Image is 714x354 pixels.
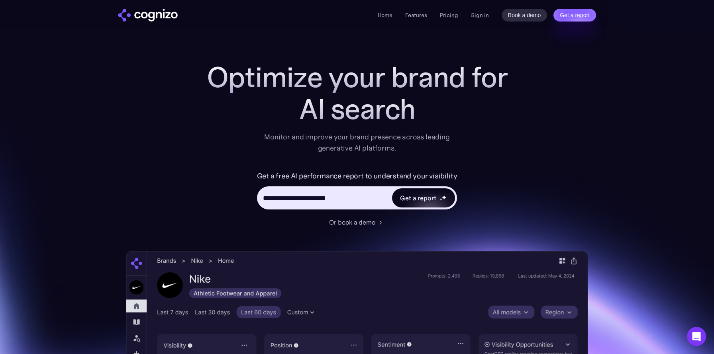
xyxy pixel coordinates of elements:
[400,193,436,203] div: Get a report
[118,9,178,22] a: home
[439,198,442,201] img: star
[439,195,441,196] img: star
[553,9,596,22] a: Get a report
[391,188,456,208] a: Get a reportstarstarstar
[259,131,455,154] div: Monitor and improve your brand presence across leading generative AI platforms.
[441,195,447,200] img: star
[378,12,392,19] a: Home
[198,93,516,125] div: AI search
[687,327,706,346] div: Open Intercom Messenger
[257,170,457,213] form: Hero URL Input Form
[502,9,547,22] a: Book a demo
[329,217,375,227] div: Or book a demo
[405,12,427,19] a: Features
[440,12,458,19] a: Pricing
[471,10,489,20] a: Sign in
[329,217,385,227] a: Or book a demo
[118,9,178,22] img: cognizo logo
[198,61,516,93] h1: Optimize your brand for
[257,170,457,182] label: Get a free AI performance report to understand your visibility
